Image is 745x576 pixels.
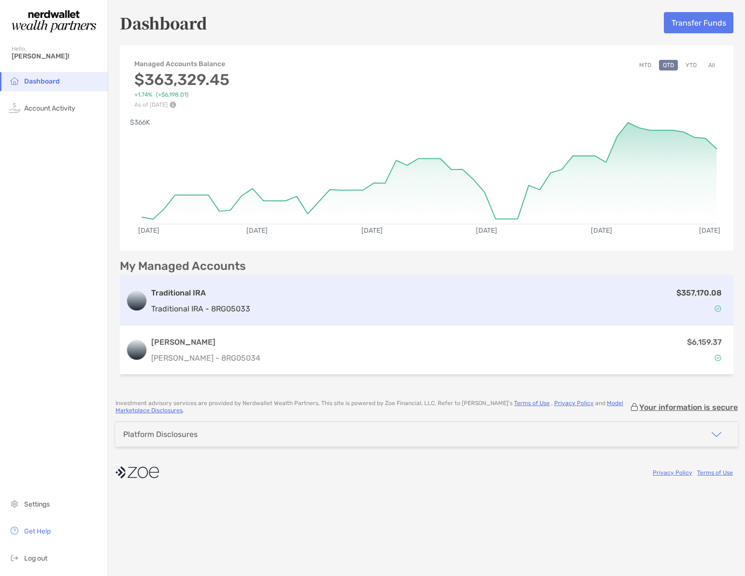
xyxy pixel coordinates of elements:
[664,12,733,33] button: Transfer Funds
[156,91,188,98] span: ( +$6,198.01 )
[151,287,250,299] h3: Traditional IRA
[115,400,630,414] p: Investment advisory services are provided by Nerdwallet Wealth Partners . This site is powered by...
[134,91,152,98] span: +1.74%
[697,469,733,476] a: Terms of Use
[653,469,692,476] a: Privacy Policy
[151,303,250,315] p: Traditional IRA - 8RG05033
[12,4,96,39] img: Zoe Logo
[120,260,246,272] p: My Managed Accounts
[682,60,701,70] button: YTD
[715,354,721,361] img: Account Status icon
[514,400,550,407] a: Terms of Use
[361,226,383,235] text: [DATE]
[151,352,260,364] p: [PERSON_NAME] - 8RG05034
[134,101,229,108] p: As of [DATE]
[120,12,207,34] h5: Dashboard
[635,60,655,70] button: MTD
[134,60,229,68] h4: Managed Accounts Balance
[115,462,159,483] img: company logo
[170,101,176,108] img: Performance Info
[24,77,60,85] span: Dashboard
[715,305,721,312] img: Account Status icon
[130,118,150,126] text: $366K
[699,226,720,235] text: [DATE]
[704,60,719,70] button: All
[24,104,75,112] span: Account Activity
[127,291,146,310] img: logo account
[554,400,594,407] a: Privacy Policy
[138,226,159,235] text: [DATE]
[151,337,260,348] h3: [PERSON_NAME]
[12,52,102,60] span: [PERSON_NAME]!
[246,226,268,235] text: [DATE]
[9,75,20,86] img: household icon
[134,70,229,89] h3: $363,329.45
[24,554,47,562] span: Log out
[115,400,623,414] a: Model Marketplace Disclosures
[9,102,20,113] img: activity icon
[9,498,20,509] img: settings icon
[123,430,198,439] div: Platform Disclosures
[591,226,612,235] text: [DATE]
[9,525,20,536] img: get-help icon
[127,340,146,360] img: logo account
[24,527,51,535] span: Get Help
[9,552,20,563] img: logout icon
[476,226,497,235] text: [DATE]
[711,429,722,440] img: icon arrow
[24,500,50,508] span: Settings
[659,60,678,70] button: QTD
[687,336,722,348] p: $6,159.37
[639,403,738,412] p: Your information is secure
[676,287,722,299] p: $357,170.08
